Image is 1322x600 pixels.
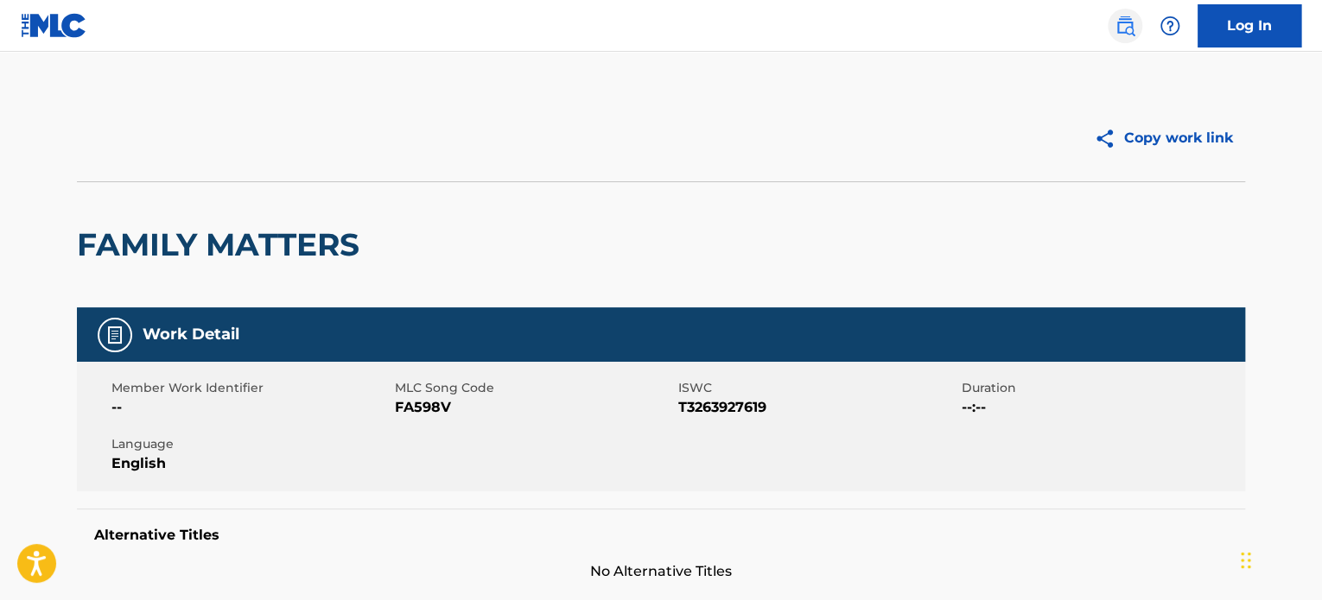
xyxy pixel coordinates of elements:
[1108,9,1142,43] a: Public Search
[1082,117,1245,160] button: Copy work link
[962,397,1241,418] span: --:--
[1115,16,1135,36] img: search
[1241,534,1251,586] div: Drag
[111,435,391,453] span: Language
[94,527,1228,544] h5: Alternative Titles
[111,453,391,474] span: English
[678,397,957,418] span: T3263927619
[111,379,391,397] span: Member Work Identifier
[77,225,368,264] h2: FAMILY MATTERS
[111,397,391,418] span: --
[1236,517,1322,600] iframe: Chat Widget
[1160,16,1180,36] img: help
[1153,9,1187,43] div: Help
[395,397,674,418] span: FA598V
[962,379,1241,397] span: Duration
[21,13,87,38] img: MLC Logo
[143,325,239,344] h5: Work Detail
[395,379,674,397] span: MLC Song Code
[678,379,957,397] span: ISWC
[77,561,1245,582] span: No Alternative Titles
[105,325,125,345] img: Work Detail
[1198,4,1301,47] a: Log In
[1094,128,1124,149] img: Copy work link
